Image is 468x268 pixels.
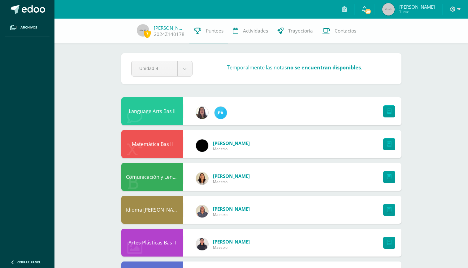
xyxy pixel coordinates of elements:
img: cfd18f4d180e531603d52aeab12d7099.png [196,107,208,119]
h3: Temporalmente las notas . [227,64,362,71]
a: Actividades [228,19,273,43]
span: Contactos [335,28,356,34]
span: Cerrar panel [17,260,41,264]
a: Unidad 4 [132,61,192,76]
span: Punteos [206,28,223,34]
span: Actividades [243,28,268,34]
a: Contactos [318,19,361,43]
img: 9af45ed66f6009d12a678bb5324b5cf4.png [196,172,208,185]
a: Trayectoria [273,19,318,43]
img: 16d00d6a61aad0e8a558f8de8df831eb.png [214,107,227,119]
img: b44a260999c9d2f44e9afe0ea64fd14b.png [196,238,208,250]
a: Archivos [5,19,50,37]
div: Idioma Maya Bas II [121,196,183,224]
span: Maestro [213,212,250,217]
a: [PERSON_NAME] [213,239,250,245]
span: Maestro [213,245,250,250]
img: 2f6e72396ce451b69cfc3551fa769b80.png [196,205,208,217]
span: Tutor [399,9,435,15]
strong: no se encuentran disponibles [287,64,361,71]
a: [PERSON_NAME] [154,25,185,31]
span: Unidad 4 [139,61,170,76]
a: 2024Z140178 [154,31,184,37]
img: 8a59221190be773a357e7f6df40528fe.png [196,139,208,152]
div: Matemática Bas II [121,130,183,158]
span: 28 [365,8,371,15]
a: Punteos [189,19,228,43]
a: [PERSON_NAME] [213,140,250,146]
span: Maestro [213,179,250,184]
a: [PERSON_NAME] [213,206,250,212]
span: Trayectoria [288,28,313,34]
span: Maestro [213,146,250,152]
div: Language Arts Bas II [121,97,183,125]
div: Comunicación y Lenguage Bas II [121,163,183,191]
img: 45x45 [382,3,395,15]
div: Artes Plásticas Bas II [121,229,183,257]
a: [PERSON_NAME] [213,173,250,179]
img: 45x45 [137,24,149,37]
span: 7 [144,30,151,38]
span: Archivos [20,25,37,30]
span: [PERSON_NAME] [399,4,435,10]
